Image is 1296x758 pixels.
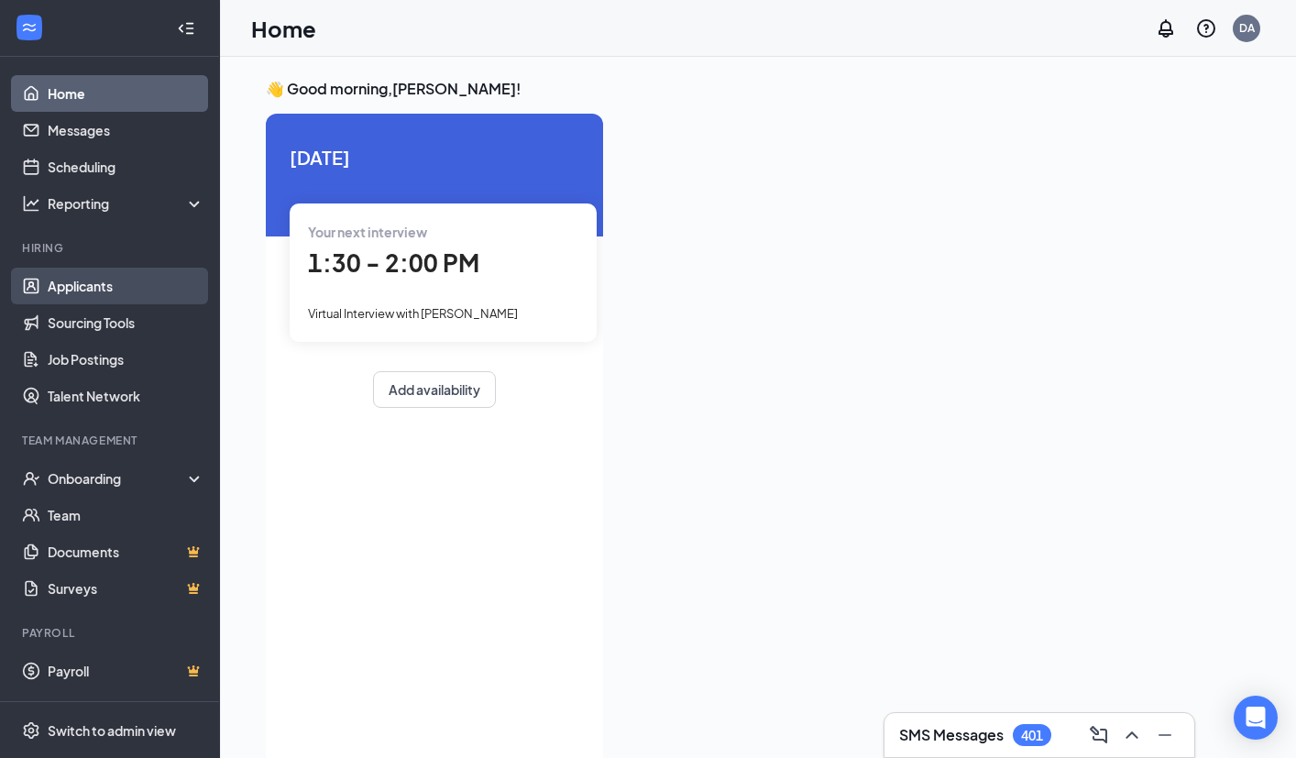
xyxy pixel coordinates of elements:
span: 1:30 - 2:00 PM [308,247,479,278]
a: Home [48,75,204,112]
span: Virtual Interview with [PERSON_NAME] [308,306,518,321]
div: DA [1239,20,1255,36]
svg: Notifications [1155,17,1177,39]
a: PayrollCrown [48,653,204,689]
h3: SMS Messages [899,725,1004,745]
svg: QuestionInfo [1195,17,1217,39]
svg: Minimize [1154,724,1176,746]
div: Reporting [48,194,205,213]
button: Add availability [373,371,496,408]
h3: 👋 Good morning, [PERSON_NAME] ! [266,79,1250,99]
a: Scheduling [48,148,204,185]
span: Your next interview [308,224,427,240]
div: Team Management [22,433,201,448]
button: Minimize [1150,720,1180,750]
button: ComposeMessage [1084,720,1114,750]
svg: Collapse [177,19,195,38]
a: DocumentsCrown [48,533,204,570]
a: Messages [48,112,204,148]
button: ChevronUp [1117,720,1147,750]
svg: ChevronUp [1121,724,1143,746]
a: Job Postings [48,341,204,378]
div: Hiring [22,240,201,256]
a: Talent Network [48,378,204,414]
svg: WorkstreamLogo [20,18,38,37]
div: 401 [1021,728,1043,743]
svg: Analysis [22,194,40,213]
h1: Home [251,13,316,44]
div: Onboarding [48,469,189,488]
a: Sourcing Tools [48,304,204,341]
svg: UserCheck [22,469,40,488]
a: Applicants [48,268,204,304]
svg: ComposeMessage [1088,724,1110,746]
a: SurveysCrown [48,570,204,607]
div: Switch to admin view [48,721,176,740]
a: Team [48,497,204,533]
svg: Settings [22,721,40,740]
div: Open Intercom Messenger [1234,696,1278,740]
span: [DATE] [290,143,579,171]
div: Payroll [22,625,201,641]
